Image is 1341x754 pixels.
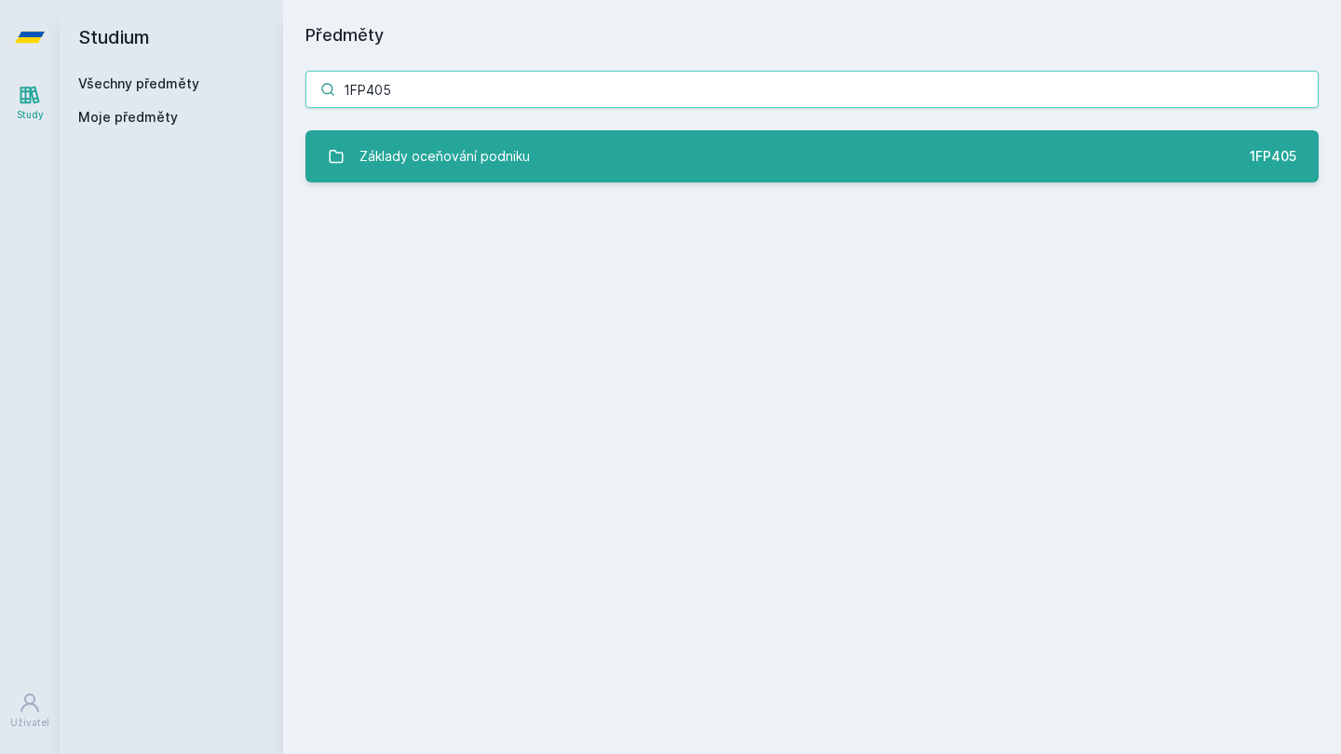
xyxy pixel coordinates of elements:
[4,74,56,131] a: Study
[78,108,178,127] span: Moje předměty
[305,130,1319,182] a: Základy oceňování podniku 1FP405
[10,716,49,730] div: Uživatel
[78,75,199,91] a: Všechny předměty
[359,138,530,175] div: Základy oceňování podniku
[305,22,1319,48] h1: Předměty
[4,682,56,739] a: Uživatel
[305,71,1319,108] input: Název nebo ident předmětu…
[17,108,44,122] div: Study
[1250,147,1296,166] div: 1FP405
